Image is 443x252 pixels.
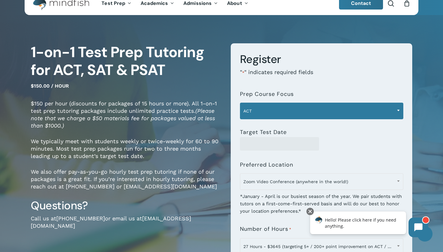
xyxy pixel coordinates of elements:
a: [PHONE_NUMBER] [56,215,105,222]
p: We typically meet with students weekly or twice-weekly for 60 to 90 minutes. Most test prep packa... [31,138,221,168]
p: We also offer pay-as-you-go hourly test prep tutoring if none of our packages is a great fit. If ... [31,168,221,199]
span: ACT [240,103,403,119]
label: Prep Course Focus [240,91,294,97]
a: About [222,1,253,6]
span: Zoom Video Conference (anywhere in the world!) [240,173,403,190]
h1: 1-on-1 Test Prep Tutoring for ACT, SAT & PSAT [31,43,221,79]
p: $150 per hour (discounts for packages of 15 hours or more). All 1-on-1 test prep tutoring package... [31,100,221,138]
h3: Questions? [31,199,221,213]
label: Number of Hours [240,226,291,233]
em: (Please note that we charge a $50 materials fee for packages valued at less than $1000.) [31,108,215,129]
a: Academics [136,1,179,6]
label: Preferred Location [240,162,293,168]
a: Test Prep [97,1,136,6]
p: " " indicates required fields [240,69,403,85]
p: Call us at or email us at [31,215,221,238]
label: Target Test Date [240,129,287,135]
span: $150.00 / hour [31,83,69,89]
span: Zoom Video Conference (anywhere in the world!) [240,175,403,188]
span: ACT [240,104,403,117]
div: *January - April is our busiest season of the year. We pair students with tutors on a first-come-... [240,189,403,215]
a: Admissions [179,1,222,6]
iframe: Chatbot [304,207,434,243]
h3: Register [240,52,403,66]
